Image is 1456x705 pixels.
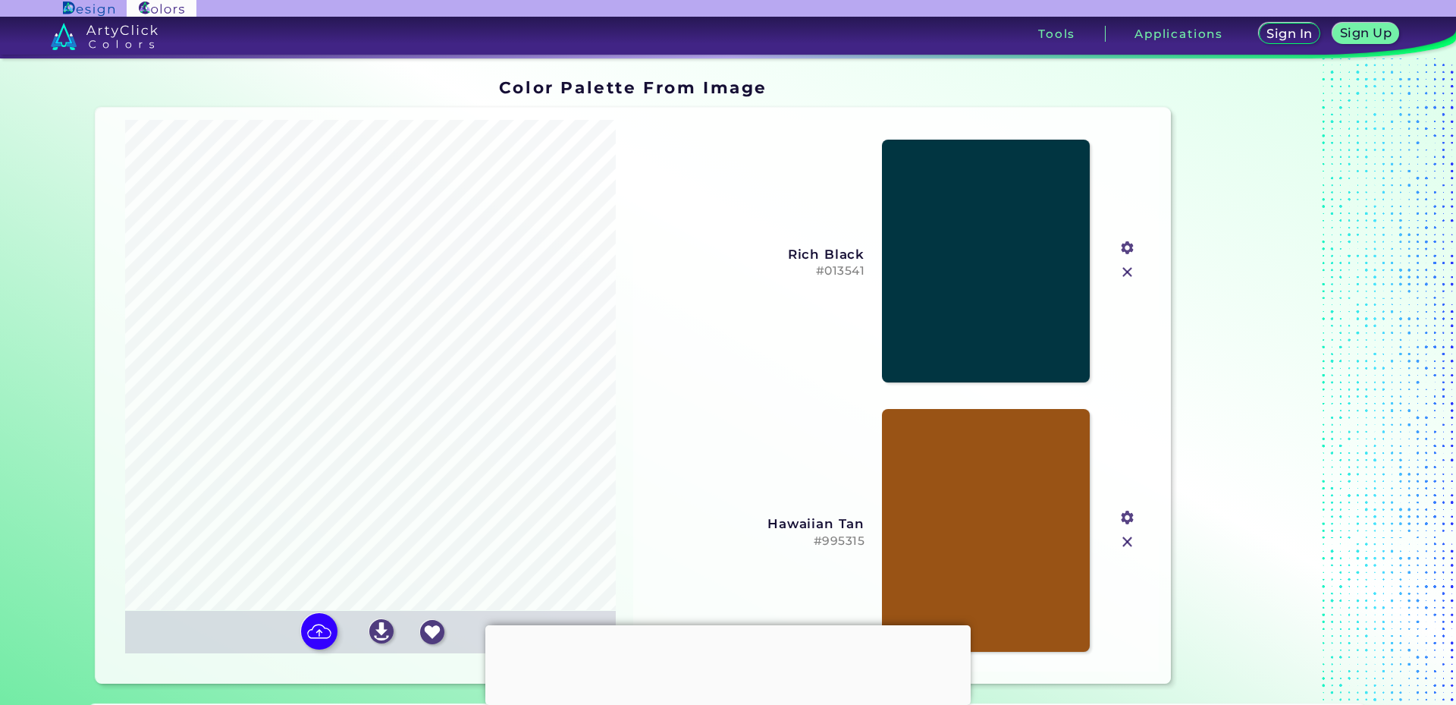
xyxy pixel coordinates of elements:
h5: #013541 [645,264,865,279]
a: Sign Up [1335,24,1395,43]
img: logo_artyclick_colors_white.svg [51,23,158,50]
img: ArtyClick Design logo [63,2,114,16]
a: Sign In [1262,24,1318,43]
h3: Applications [1134,28,1223,39]
h1: Color Palette From Image [499,76,767,99]
iframe: Advertisement [1177,72,1367,690]
h3: Hawaiian Tan [645,516,865,531]
h5: Sign Up [1342,27,1389,39]
h5: #995315 [645,534,865,549]
h5: Sign In [1269,28,1310,39]
h3: Tools [1038,28,1075,39]
img: icon_close.svg [1118,263,1137,282]
img: icon_download_white.svg [369,619,394,644]
img: icon picture [301,613,337,650]
img: icon_favourite_white.svg [420,620,444,644]
img: icon_close.svg [1118,532,1137,552]
iframe: Advertisement [485,625,971,701]
h3: Rich Black [645,247,865,262]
